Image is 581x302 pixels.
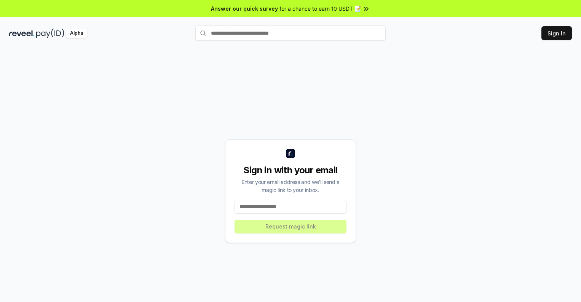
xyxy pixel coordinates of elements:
[9,29,35,38] img: reveel_dark
[36,29,64,38] img: pay_id
[279,5,361,13] span: for a chance to earn 10 USDT 📝
[235,178,346,194] div: Enter your email address and we’ll send a magic link to your inbox.
[286,149,295,158] img: logo_small
[235,164,346,176] div: Sign in with your email
[211,5,278,13] span: Answer our quick survey
[541,26,572,40] button: Sign In
[66,29,87,38] div: Alpha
